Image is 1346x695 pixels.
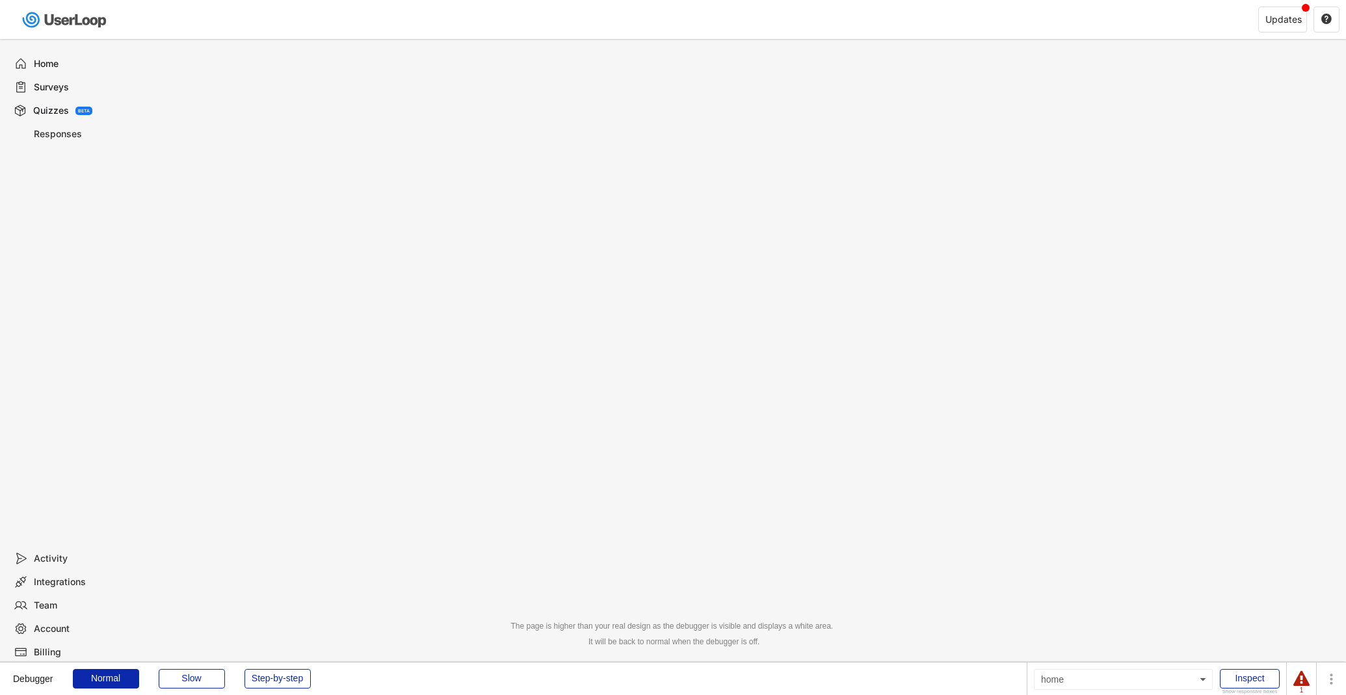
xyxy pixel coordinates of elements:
[34,646,120,659] div: Billing
[34,623,120,635] div: Account
[244,669,311,688] div: Step-by-step
[13,662,53,683] div: Debugger
[1265,15,1302,24] div: Updates
[34,576,120,588] div: Integrations
[1220,689,1280,694] div: Show responsive boxes
[34,58,120,70] div: Home
[34,81,120,94] div: Surveys
[34,553,120,565] div: Activity
[73,669,139,688] div: Normal
[1220,669,1280,688] div: Inspect
[159,669,225,688] div: Slow
[78,109,90,113] div: BETA
[1034,669,1213,690] div: home
[1321,13,1332,25] text: 
[1293,687,1310,694] div: 1
[34,599,120,612] div: Team
[33,105,69,117] div: Quizzes
[1321,14,1332,25] button: 
[34,128,120,140] div: Responses
[20,7,111,33] img: userloop-logo-01.svg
